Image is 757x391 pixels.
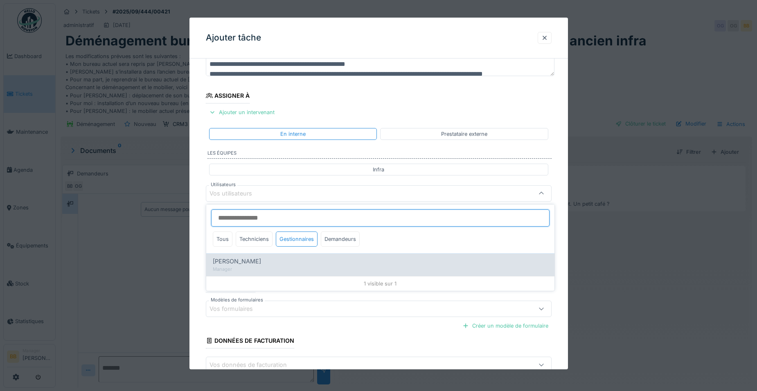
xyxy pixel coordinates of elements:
[236,231,273,247] div: Techniciens
[210,304,264,313] div: Vos formulaires
[213,266,548,273] div: Manager
[206,279,256,292] div: Formulaires
[207,150,552,159] label: Les équipes
[276,231,318,247] div: Gestionnaires
[209,297,265,303] label: Modèles de formulaires
[321,231,360,247] div: Demandeurs
[210,360,298,369] div: Vos données de facturation
[441,130,487,138] div: Prestataire externe
[280,130,306,138] div: En interne
[213,231,232,247] div: Tous
[206,276,554,291] div: 1 visible sur 1
[373,166,384,173] div: Infra
[206,33,261,43] h3: Ajouter tâche
[206,90,250,103] div: Assigner à
[206,335,295,348] div: Données de facturation
[206,107,278,118] div: Ajouter un intervenant
[210,189,264,198] div: Vos utilisateurs
[213,257,261,266] span: [PERSON_NAME]
[209,181,237,188] label: Utilisateurs
[459,320,552,331] div: Créer un modèle de formulaire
